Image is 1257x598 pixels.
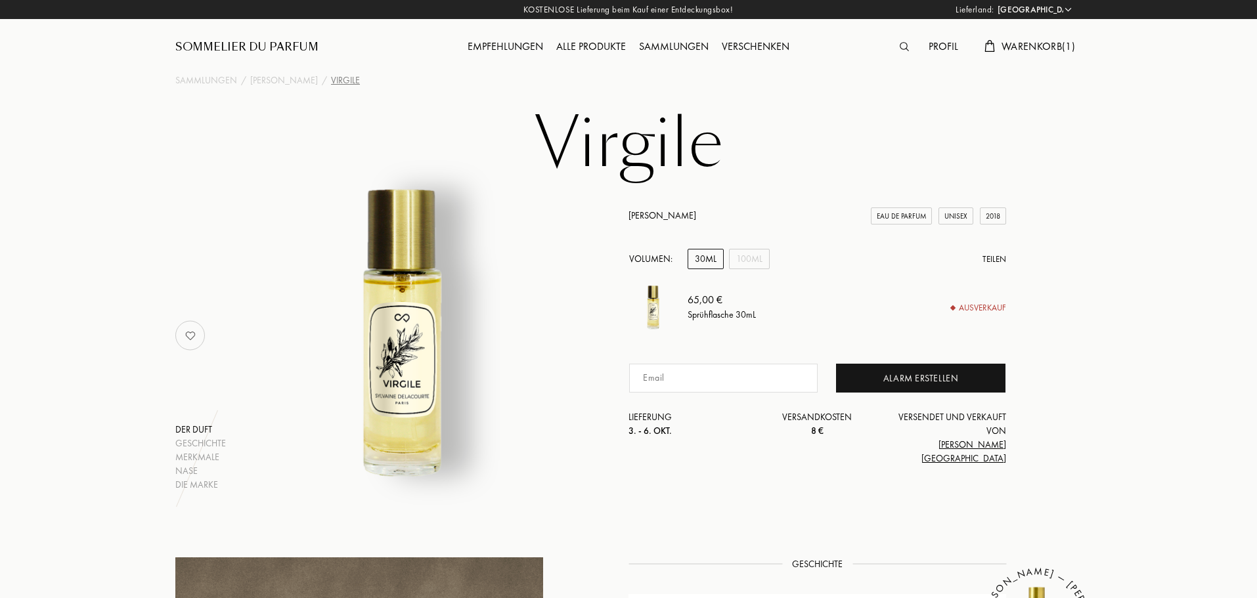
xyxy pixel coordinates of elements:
[980,207,1006,225] div: 2018
[175,423,226,437] div: Der Duft
[715,39,796,53] a: Verschenken
[550,39,632,53] a: Alle Produkte
[982,253,1006,266] div: Teilen
[921,438,1006,464] span: [PERSON_NAME] [GEOGRAPHIC_DATA]
[715,39,796,56] div: Verschenken
[729,249,770,269] div: 100mL
[688,292,756,308] div: 65,00 €
[250,74,318,87] a: [PERSON_NAME]
[1002,39,1075,53] span: Warenkorb ( 1 )
[331,74,360,87] div: Virgile
[628,249,680,269] div: Volumen:
[628,425,672,437] span: 3. - 6. Okt.
[938,207,973,225] div: Unisex
[688,308,756,322] div: Sprühflasche 30mL
[175,39,319,55] a: Sommelier du Parfum
[322,74,327,87] div: /
[175,437,226,450] div: Geschichte
[984,40,995,52] img: cart.svg
[836,364,1005,393] div: Alarm erstellen
[629,364,818,393] input: Email
[240,167,565,492] img: Virgile Sylvaine Delacourte
[922,39,965,56] div: Profil
[300,108,957,180] h1: Virgile
[241,74,246,87] div: /
[461,39,550,53] a: Empfehlungen
[175,74,237,87] a: Sammlungen
[880,410,1006,465] div: Versendet und verkauft von
[175,478,226,492] div: Die Marke
[811,425,824,437] span: 8 €
[550,39,632,56] div: Alle Produkte
[956,3,994,16] span: Lieferland:
[632,39,715,53] a: Sammlungen
[175,450,226,464] div: Merkmale
[755,410,881,438] div: Versandkosten
[871,207,932,225] div: Eau de Parfum
[900,42,909,51] img: search_icn.svg
[951,301,1006,314] div: Ausverkauf
[628,282,678,331] img: Virgile Sylvaine Delacourte
[175,464,226,478] div: Nase
[461,39,550,56] div: Empfehlungen
[688,249,724,269] div: 30mL
[632,39,715,56] div: Sammlungen
[628,209,696,221] a: [PERSON_NAME]
[177,322,204,349] img: no_like_p.png
[922,39,965,53] a: Profil
[628,410,755,438] div: Lieferung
